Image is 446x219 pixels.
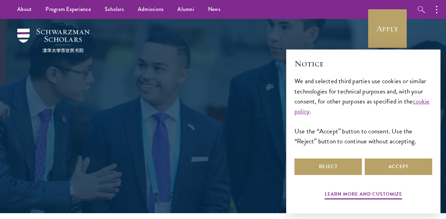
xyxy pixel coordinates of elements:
h2: Notice [294,58,432,69]
a: Apply [368,9,407,48]
button: Reject [294,158,362,175]
div: We and selected third parties use cookies or similar technologies for technical purposes and, wit... [294,76,432,146]
img: Schwarzman Scholars [17,29,90,53]
button: Accept [365,158,432,175]
a: cookie policy [294,96,430,116]
button: Learn more and customize [325,190,402,200]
